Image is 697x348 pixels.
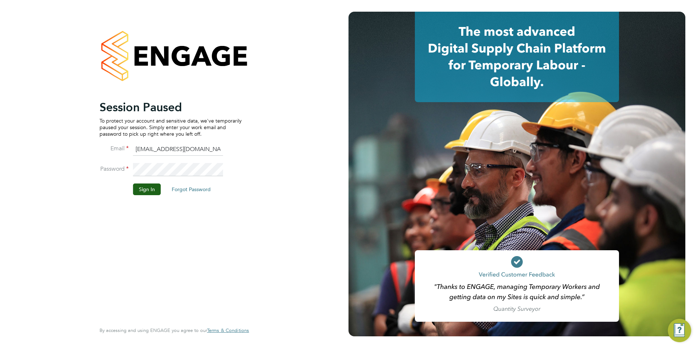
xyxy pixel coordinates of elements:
span: By accessing and using ENGAGE you agree to our [100,327,249,333]
button: Forgot Password [166,183,217,195]
a: Terms & Conditions [207,328,249,333]
button: Sign In [133,183,161,195]
p: To protect your account and sensitive data, we've temporarily paused your session. Simply enter y... [100,117,242,138]
button: Engage Resource Center [668,319,691,342]
h2: Session Paused [100,100,242,115]
label: Password [100,165,129,173]
label: Email [100,145,129,152]
input: Enter your work email... [133,143,223,156]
